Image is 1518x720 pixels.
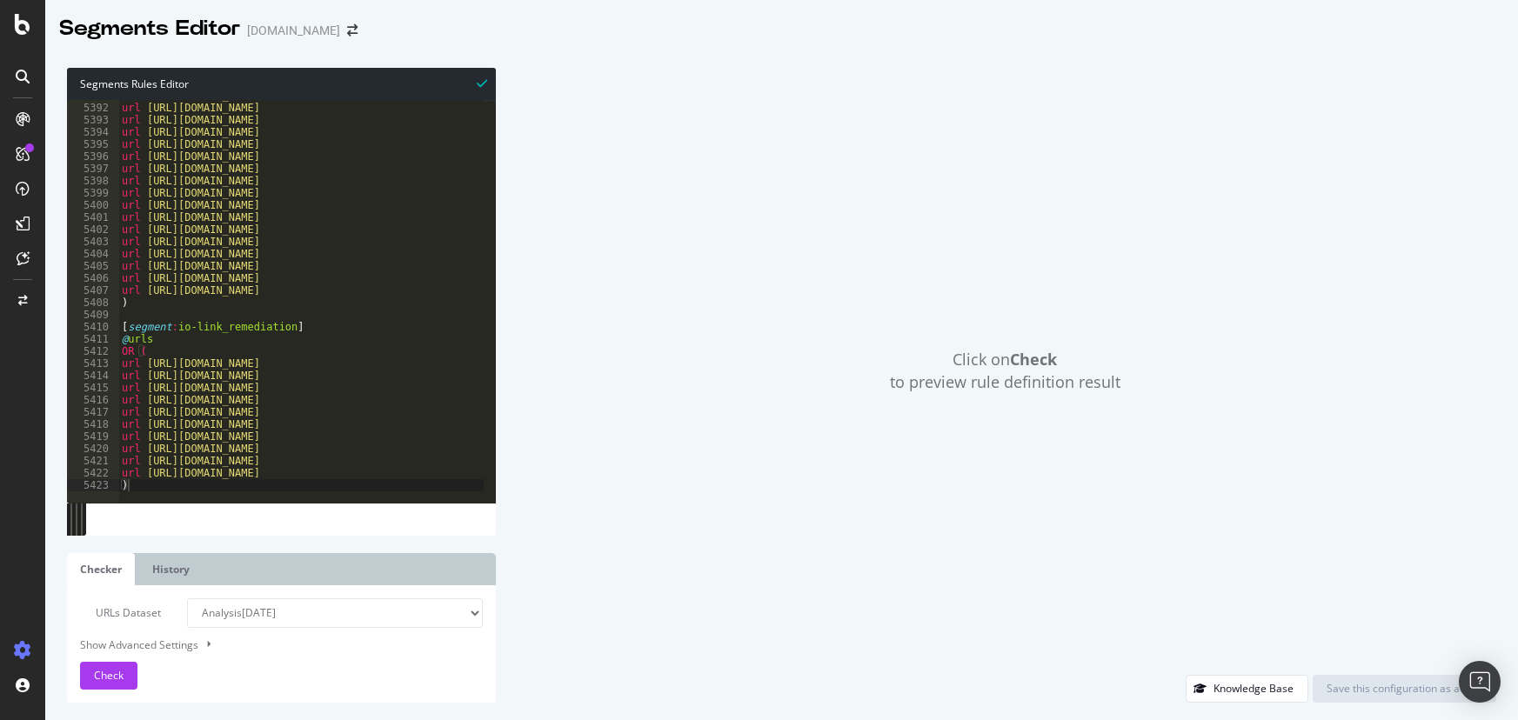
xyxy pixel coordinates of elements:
div: Save this configuration as active [1327,681,1482,696]
div: Segments Rules Editor [67,68,496,100]
div: Open Intercom Messenger [1459,661,1501,703]
div: 5407 [67,284,119,297]
div: 5404 [67,248,119,260]
div: 5421 [67,455,119,467]
div: 5420 [67,443,119,455]
div: 5395 [67,138,119,150]
div: 5415 [67,382,119,394]
div: 5401 [67,211,119,223]
div: arrow-right-arrow-left [347,24,358,37]
div: 5416 [67,394,119,406]
a: Checker [67,553,135,585]
span: Check [94,668,124,683]
div: Show Advanced Settings [67,637,470,653]
div: 5408 [67,297,119,309]
a: History [139,553,203,585]
div: 5392 [67,102,119,114]
div: 5423 [67,479,119,491]
div: 5397 [67,163,119,175]
div: 5398 [67,175,119,187]
span: Syntax is valid [477,75,487,91]
div: [DOMAIN_NAME] [247,22,340,39]
span: Click on to preview rule definition result [890,349,1120,393]
div: 5418 [67,418,119,430]
div: Knowledge Base [1214,681,1294,696]
div: 5417 [67,406,119,418]
div: 5402 [67,223,119,236]
div: Segments Editor [59,14,240,43]
div: 5394 [67,126,119,138]
div: 5414 [67,370,119,382]
button: Check [80,662,137,690]
label: URLs Dataset [67,598,174,628]
a: Knowledge Base [1186,681,1308,696]
div: 5393 [67,114,119,126]
div: 5405 [67,260,119,272]
div: 5422 [67,467,119,479]
div: 5411 [67,333,119,345]
strong: Check [1010,349,1057,370]
div: 5410 [67,321,119,333]
button: Knowledge Base [1186,675,1308,703]
div: 5409 [67,309,119,321]
div: 5406 [67,272,119,284]
button: Save this configuration as active [1313,675,1496,703]
div: 5403 [67,236,119,248]
div: 5412 [67,345,119,357]
div: 5419 [67,430,119,443]
div: 5396 [67,150,119,163]
div: 5399 [67,187,119,199]
div: 5413 [67,357,119,370]
div: 5400 [67,199,119,211]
